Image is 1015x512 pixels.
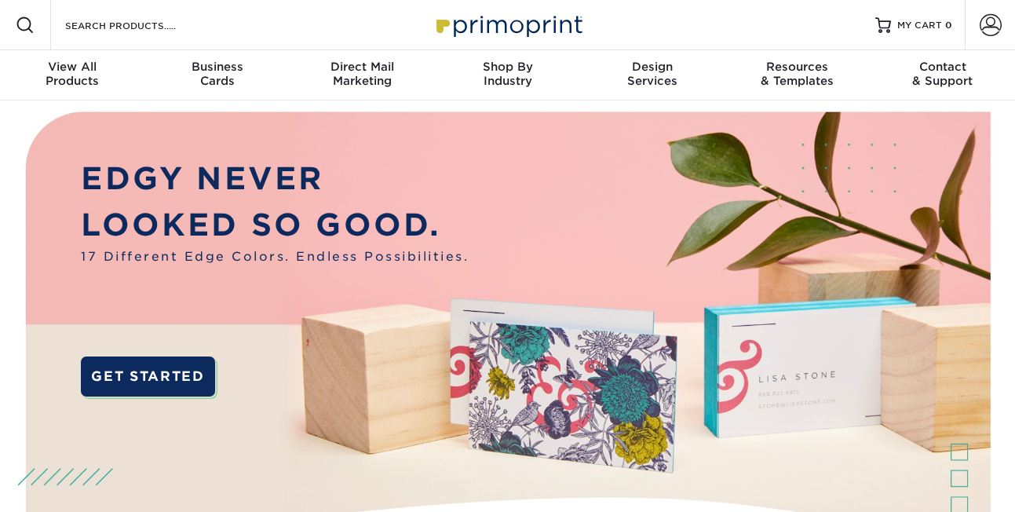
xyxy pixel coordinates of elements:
[145,60,290,88] div: Cards
[81,247,469,265] span: 17 Different Edge Colors. Endless Possibilities.
[725,50,871,101] a: Resources& Templates
[81,202,469,247] p: LOOKED SO GOOD.
[725,60,871,74] span: Resources
[290,50,435,101] a: Direct MailMarketing
[870,60,1015,88] div: & Support
[64,16,217,35] input: SEARCH PRODUCTS.....
[145,60,290,74] span: Business
[945,20,952,31] span: 0
[580,60,725,74] span: Design
[725,60,871,88] div: & Templates
[435,60,580,88] div: Industry
[897,19,942,32] span: MY CART
[870,50,1015,101] a: Contact& Support
[429,8,586,42] img: Primoprint
[290,60,435,74] span: Direct Mail
[580,50,725,101] a: DesignServices
[580,60,725,88] div: Services
[870,60,1015,74] span: Contact
[435,50,580,101] a: Shop ByIndustry
[435,60,580,74] span: Shop By
[81,155,469,201] p: EDGY NEVER
[145,50,290,101] a: BusinessCards
[81,357,214,397] a: GET STARTED
[290,60,435,88] div: Marketing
